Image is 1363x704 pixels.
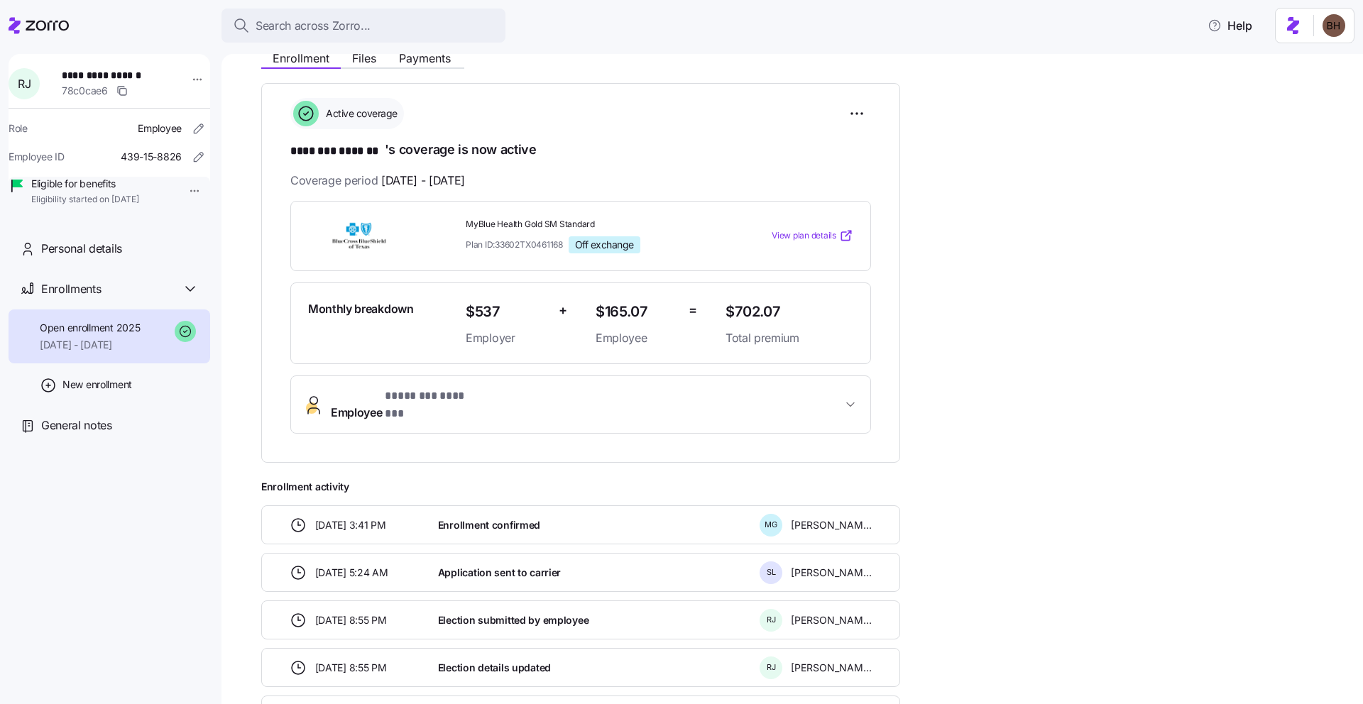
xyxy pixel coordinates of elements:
[575,238,634,251] span: Off exchange
[765,521,777,529] span: M G
[41,280,101,298] span: Enrollments
[596,329,677,347] span: Employee
[315,566,388,580] span: [DATE] 5:24 AM
[308,219,410,252] img: Blue Cross and Blue Shield of Texas
[256,17,371,35] span: Search across Zorro...
[767,664,776,671] span: R J
[9,121,28,136] span: Role
[121,150,182,164] span: 439-15-8826
[315,518,386,532] span: [DATE] 3:41 PM
[726,329,853,347] span: Total premium
[726,300,853,324] span: $702.07
[138,121,182,136] span: Employee
[62,378,132,392] span: New enrollment
[381,172,465,189] span: [DATE] - [DATE]
[308,300,414,318] span: Monthly breakdown
[261,480,900,494] span: Enrollment activity
[559,300,567,321] span: +
[772,229,853,243] a: View plan details
[290,172,465,189] span: Coverage period
[399,53,451,64] span: Payments
[331,387,485,422] span: Employee
[438,613,589,627] span: Election submitted by employee
[791,566,872,580] span: [PERSON_NAME]
[315,661,387,675] span: [DATE] 8:55 PM
[322,106,398,121] span: Active coverage
[221,9,505,43] button: Search across Zorro...
[596,300,677,324] span: $165.07
[438,566,561,580] span: Application sent to carrier
[1196,11,1264,40] button: Help
[466,300,547,324] span: $537
[315,613,387,627] span: [DATE] 8:55 PM
[466,238,563,251] span: Plan ID: 33602TX0461168
[40,338,140,352] span: [DATE] - [DATE]
[772,229,836,243] span: View plan details
[791,613,872,627] span: [PERSON_NAME]
[466,329,547,347] span: Employer
[290,141,871,160] h1: 's coverage is now active
[791,661,872,675] span: [PERSON_NAME]
[466,219,714,231] span: MyBlue Health Gold SM Standard
[40,321,140,335] span: Open enrollment 2025
[9,150,65,164] span: Employee ID
[438,518,540,532] span: Enrollment confirmed
[1208,17,1252,34] span: Help
[689,300,697,321] span: =
[767,616,776,624] span: R J
[352,53,376,64] span: Files
[62,84,108,98] span: 78c0cae6
[41,240,122,258] span: Personal details
[791,518,872,532] span: [PERSON_NAME]
[438,661,551,675] span: Election details updated
[767,568,776,576] span: S L
[1323,14,1345,37] img: c3c218ad70e66eeb89914ccc98a2927c
[31,194,139,206] span: Eligibility started on [DATE]
[18,78,31,89] span: R J
[41,417,112,434] span: General notes
[273,53,329,64] span: Enrollment
[31,177,139,191] span: Eligible for benefits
